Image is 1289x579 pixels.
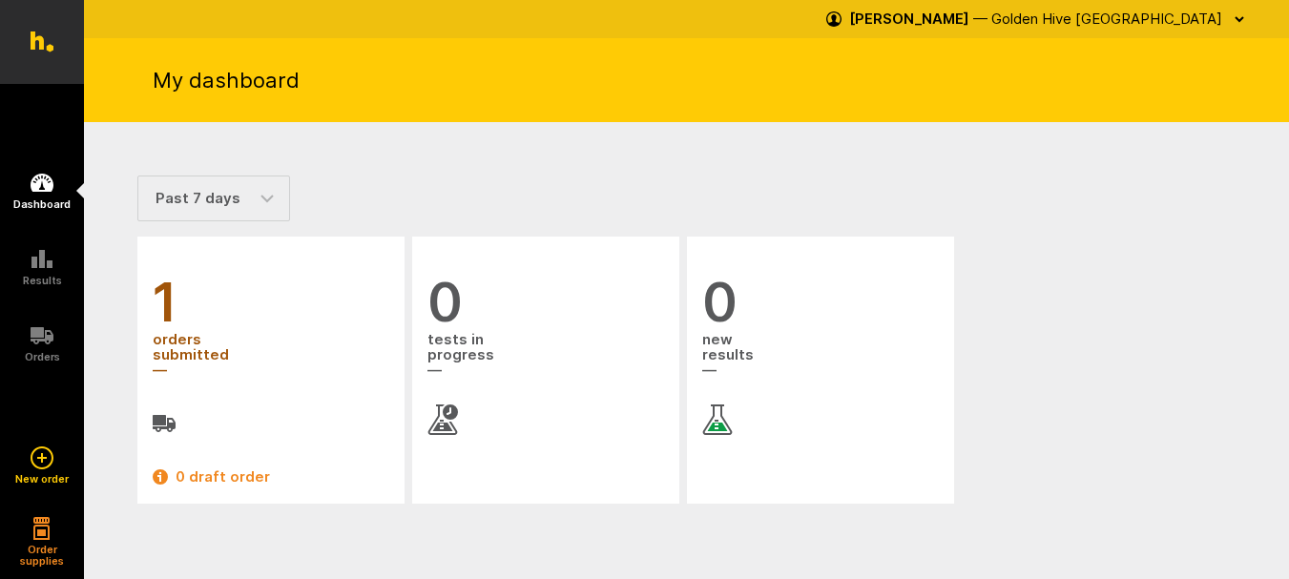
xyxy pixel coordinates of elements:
[427,275,664,435] a: 0 tests inprogress
[15,473,69,485] h5: New order
[702,275,939,330] span: 0
[153,465,389,488] a: 0 draft order
[153,275,389,330] span: 1
[25,351,60,362] h5: Orders
[427,275,664,330] span: 0
[849,10,969,28] strong: [PERSON_NAME]
[153,275,389,435] a: 1 orderssubmitted
[23,275,62,286] h5: Results
[153,330,389,382] span: orders submitted
[702,330,939,382] span: new results
[826,4,1251,34] button: [PERSON_NAME] — Golden Hive [GEOGRAPHIC_DATA]
[153,66,300,94] h1: My dashboard
[13,544,71,567] h5: Order supplies
[702,275,939,435] a: 0 newresults
[13,198,71,210] h5: Dashboard
[427,330,664,382] span: tests in progress
[973,10,1222,28] span: — Golden Hive [GEOGRAPHIC_DATA]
